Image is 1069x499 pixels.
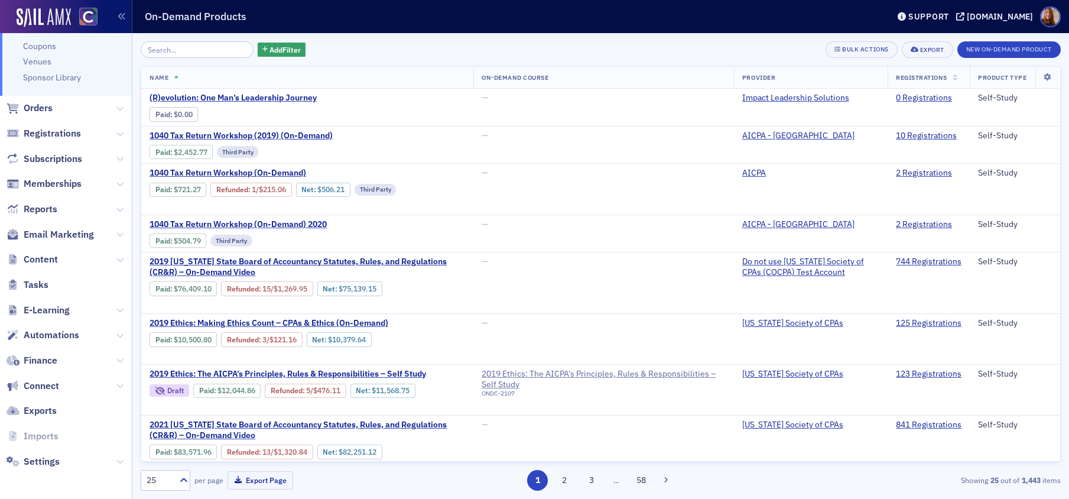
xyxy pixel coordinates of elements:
a: Refunded [227,448,259,456]
a: 123 Registrations [896,369,961,380]
div: [DOMAIN_NAME] [967,11,1033,22]
span: Net : [323,448,339,456]
div: Paid: 757 - $7640910 [150,281,217,296]
span: — [482,130,488,141]
div: Net: $50621 [296,183,350,197]
span: Imports [24,430,59,443]
a: 2021 [US_STATE] State Board of Accountancy Statutes, Rules, and Regulations (CR&R) – On-Demand Video [150,420,465,440]
div: Self-Study [978,131,1052,141]
a: Imports [7,430,59,443]
button: 3 [581,470,602,491]
a: [US_STATE] Society of CPAs [742,369,852,380]
span: Name [150,73,168,82]
a: Paid [155,448,170,456]
a: (R)evolution: One Man’s Leadership Journey [150,93,348,103]
span: $76,409.10 [174,284,212,293]
div: Refunded: 2 - $72127 [210,183,291,197]
span: Reports [24,203,57,216]
a: [US_STATE] Society of CPAs [742,420,852,430]
button: AddFilter [258,43,306,57]
a: Paid [199,386,214,395]
span: — [482,92,488,103]
a: 0 Registrations [896,93,952,103]
a: Do not use [US_STATE] Society of CPAs (COCPA) Test Account [742,257,879,277]
span: $504.79 [174,236,201,245]
a: SailAMX [17,8,71,27]
a: 841 Registrations [896,420,961,430]
span: Memberships [24,177,82,190]
a: Paid [155,284,170,293]
strong: 1,443 [1019,475,1042,485]
span: — [482,256,488,267]
span: : [155,284,174,293]
a: Tasks [7,278,48,291]
a: 2019 [US_STATE] State Board of Accountancy Statutes, Rules, and Regulations (CR&R) – On-Demand Video [150,257,465,277]
a: Paid [155,185,170,194]
span: $2,452.77 [174,148,207,157]
button: Bulk Actions [826,41,897,58]
span: : [155,185,174,194]
div: 25 [147,474,173,487]
a: Connect [7,380,59,393]
a: Email Marketing [7,228,94,241]
a: 2019 Ethics: Making Ethics Count – CPAs & Ethics (On-Demand) [150,318,465,329]
div: Third Party [210,235,252,247]
span: $82,251.12 [339,448,376,456]
a: Orders [7,102,53,115]
span: Automations [24,329,79,342]
a: Paid [155,335,170,344]
a: 1040 Tax Return Workshop (On-Demand) 2020 [150,219,370,230]
div: Showing out of items [762,475,1061,485]
span: Email Marketing [24,228,94,241]
button: 2 [554,470,575,491]
a: 2 Registrations [896,219,952,230]
span: 2019 Ethics: Making Ethics Count – CPAs & Ethics (On-Demand) [150,318,388,329]
a: 2019 Ethics: The AICPA’s Principles, Rules & Responsibilities – Self Study [150,369,465,380]
span: $1,320.84 [274,448,307,456]
span: E-Learning [24,304,70,317]
span: — [482,219,488,229]
a: Finance [7,354,57,367]
div: Paid: 128 - $1050080 [150,332,217,346]
a: Exports [7,404,57,417]
div: Self-Study [978,420,1052,430]
div: Bulk Actions [842,46,888,53]
a: Paid [155,236,170,245]
div: Paid: 129 - $1204486 [193,384,261,398]
span: Registrations [24,127,81,140]
div: Third Party [217,146,259,158]
div: Net: $8225112 [317,445,382,459]
span: Connect [24,380,59,393]
span: $0.00 [174,110,193,119]
a: Venues [23,56,51,67]
span: Net : [312,335,328,344]
span: … [608,475,625,485]
span: : [155,110,174,119]
span: — [482,167,488,178]
a: Settings [7,455,60,468]
span: : [216,185,252,194]
div: Support [908,11,949,22]
strong: 25 [988,475,1000,485]
a: 2019 Ethics: The AICPA’s Principles, Rules & Responsibilities – Self Study [482,369,726,390]
div: Paid: 847 - $8357196 [150,445,217,459]
a: 1040 Tax Return Workshop (On-Demand) [150,168,465,179]
div: Paid: 2 - $50479 [150,234,206,248]
div: Refunded: 847 - $8357196 [221,445,313,459]
a: AICPA - [GEOGRAPHIC_DATA] [742,219,863,230]
button: New On-Demand Product [957,41,1061,58]
div: Self-Study [978,318,1052,329]
span: Tasks [24,278,48,291]
span: $215.06 [259,185,286,194]
span: : [155,448,174,456]
a: AICPA [742,168,775,179]
span: — [482,317,488,328]
span: Settings [24,455,60,468]
a: 10 Registrations [896,131,957,141]
a: 1040 Tax Return Workshop (2019) (On-Demand) [150,131,376,141]
a: Automations [7,329,79,342]
a: AICPA - [GEOGRAPHIC_DATA] [742,131,863,141]
div: Self-Study [978,168,1052,179]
